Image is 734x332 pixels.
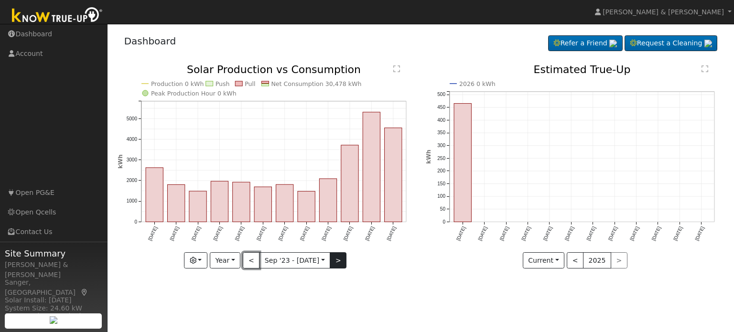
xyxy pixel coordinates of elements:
text: [DATE] [147,225,158,241]
text: 50 [440,206,446,212]
text: kWh [117,154,124,169]
rect: onclick="" [254,187,271,222]
button: Year [210,252,240,268]
text: kWh [425,150,432,164]
a: Refer a Friend [548,35,623,52]
a: Dashboard [124,35,176,47]
img: retrieve [704,40,712,47]
text: Solar Production vs Consumption [187,64,361,75]
button: < [243,252,259,268]
text: [DATE] [212,225,223,241]
text: [DATE] [564,225,575,241]
span: [PERSON_NAME] & [PERSON_NAME] [603,8,724,16]
rect: onclick="" [146,168,163,222]
text: 250 [437,156,445,161]
text: [DATE] [256,225,267,241]
text: [DATE] [586,225,597,241]
text: [DATE] [364,225,375,241]
text: [DATE] [342,225,353,241]
button: Sep '23 - [DATE] [259,252,330,268]
text: [DATE] [499,225,510,241]
text:  [702,65,708,73]
rect: onclick="" [341,145,358,222]
text: [DATE] [672,225,683,241]
img: Know True-Up [7,5,108,27]
img: retrieve [50,316,57,324]
text: [DATE] [190,225,201,241]
div: Sanger, [GEOGRAPHIC_DATA] [5,278,102,298]
text: [DATE] [234,225,245,241]
rect: onclick="" [319,179,336,222]
button: < [567,252,583,268]
rect: onclick="" [363,112,380,222]
text:  [393,65,400,73]
div: [PERSON_NAME] & [PERSON_NAME] [5,260,102,280]
text: 0 [134,219,137,225]
text: 150 [437,181,445,186]
rect: onclick="" [167,185,184,222]
text: [DATE] [629,225,640,241]
text: Estimated True-Up [534,64,631,75]
rect: onclick="" [232,182,249,222]
rect: onclick="" [454,104,471,222]
text: [DATE] [299,225,310,241]
text: 2000 [126,178,137,183]
div: Solar Install: [DATE] [5,295,102,305]
text: 2026 0 kWh [459,80,496,87]
rect: onclick="" [276,185,293,222]
text: Pull [245,80,255,87]
div: System Size: 24.60 kW [5,303,102,313]
span: Site Summary [5,247,102,260]
img: retrieve [609,40,617,47]
button: Current [523,252,565,268]
button: > [330,252,346,268]
text: 5000 [126,116,137,121]
text: [DATE] [455,225,466,241]
text: 300 [437,143,445,148]
text: [DATE] [386,225,397,241]
text: 500 [437,92,445,97]
text: [DATE] [169,225,180,241]
text: 350 [437,130,445,136]
a: Request a Cleaning [625,35,717,52]
text: 4000 [126,137,137,142]
text: 3000 [126,157,137,162]
text: 1000 [126,199,137,204]
text: Peak Production Hour 0 kWh [151,90,237,97]
text: Net Consumption 30,478 kWh [271,80,361,87]
text: [DATE] [277,225,288,241]
text: [DATE] [477,225,488,241]
text: [DATE] [321,225,332,241]
text: 400 [437,118,445,123]
text: 0 [443,219,445,225]
text: 200 [437,168,445,173]
text: [DATE] [607,225,618,241]
rect: onclick="" [189,191,206,222]
div: Storage Size: 60.0 kWh [5,311,102,321]
text: 100 [437,194,445,199]
rect: onclick="" [385,128,402,222]
text: [DATE] [651,225,662,241]
button: 2025 [583,252,611,268]
text: [DATE] [520,225,531,241]
rect: onclick="" [298,192,315,222]
text: 450 [437,105,445,110]
text: [DATE] [694,225,705,241]
rect: onclick="" [211,182,228,222]
text: Production 0 kWh [151,80,204,87]
text: Push [215,80,229,87]
text: [DATE] [542,225,553,241]
a: Map [80,289,89,296]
